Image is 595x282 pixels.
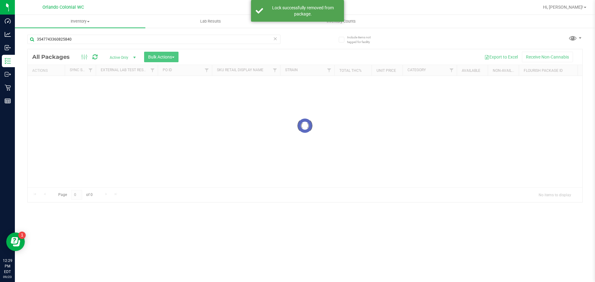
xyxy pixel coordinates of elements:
a: Inventory [15,15,145,28]
inline-svg: Outbound [5,71,11,77]
inline-svg: Dashboard [5,18,11,24]
span: Orlando Colonial WC [42,5,84,10]
span: Lab Results [192,19,229,24]
span: Inventory [15,19,145,24]
inline-svg: Inbound [5,45,11,51]
input: Search Package ID, Item Name, SKU, Lot or Part Number... [27,35,280,44]
span: Include items not tagged for facility [347,35,378,44]
inline-svg: Retail [5,85,11,91]
inline-svg: Analytics [5,31,11,37]
a: Lab Results [145,15,276,28]
inline-svg: Reports [5,98,11,104]
p: 12:29 PM EDT [3,258,12,275]
iframe: Resource center unread badge [18,232,26,239]
span: Clear [273,35,277,43]
div: Lock successfully removed from package. [267,5,339,17]
p: 09/23 [3,275,12,279]
inline-svg: Inventory [5,58,11,64]
span: Hi, [PERSON_NAME]! [543,5,583,10]
iframe: Resource center [6,232,25,251]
